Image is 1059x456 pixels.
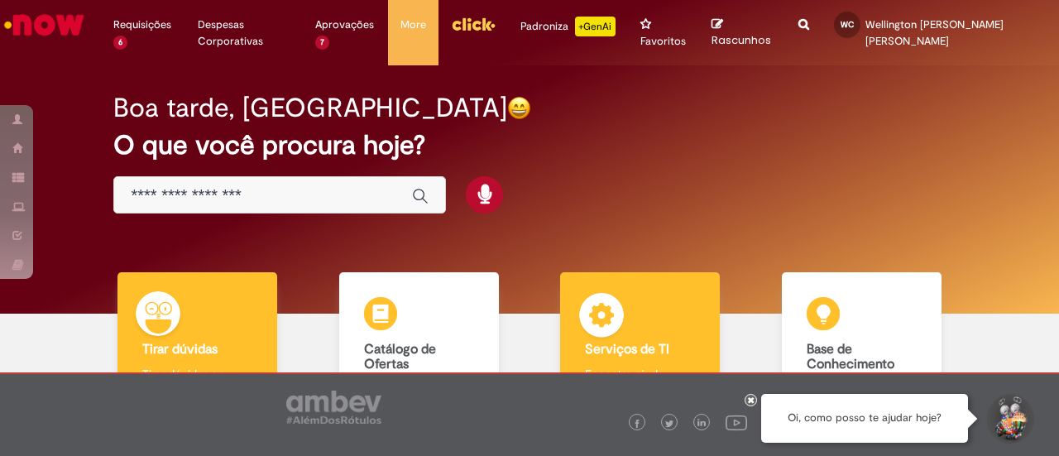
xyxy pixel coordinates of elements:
[364,341,436,372] b: Catálogo de Ofertas
[841,19,854,30] span: WC
[712,32,771,48] span: Rascunhos
[2,8,87,41] img: ServiceNow
[640,33,686,50] span: Favoritos
[113,17,171,33] span: Requisições
[400,17,426,33] span: More
[575,17,616,36] p: +GenAi
[286,391,381,424] img: logo_footer_ambev_rotulo_gray.png
[507,96,531,120] img: happy-face.png
[665,420,673,428] img: logo_footer_twitter.png
[142,366,252,399] p: Tirar dúvidas com Lupi Assist e Gen Ai
[633,420,641,428] img: logo_footer_facebook.png
[113,94,507,122] h2: Boa tarde, [GEOGRAPHIC_DATA]
[315,36,329,50] span: 7
[807,341,894,372] b: Base de Conhecimento
[113,131,945,160] h2: O que você procura hoje?
[761,394,968,443] div: Oi, como posso te ajudar hoje?
[865,17,1004,48] span: Wellington [PERSON_NAME] [PERSON_NAME]
[697,419,706,429] img: logo_footer_linkedin.png
[529,272,751,415] a: Serviços de TI Encontre ajuda
[198,17,291,50] span: Despesas Corporativas
[142,341,218,358] b: Tirar dúvidas
[309,272,530,415] a: Catálogo de Ofertas Abra uma solicitação
[315,17,374,33] span: Aprovações
[113,36,127,50] span: 6
[585,366,695,382] p: Encontre ajuda
[751,272,973,415] a: Base de Conhecimento Consulte e aprenda
[585,341,669,358] b: Serviços de TI
[712,17,774,48] a: Rascunhos
[87,272,309,415] a: Tirar dúvidas Tirar dúvidas com Lupi Assist e Gen Ai
[985,394,1034,444] button: Iniciar Conversa de Suporte
[726,411,747,433] img: logo_footer_youtube.png
[451,12,496,36] img: click_logo_yellow_360x200.png
[520,17,616,36] div: Padroniza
